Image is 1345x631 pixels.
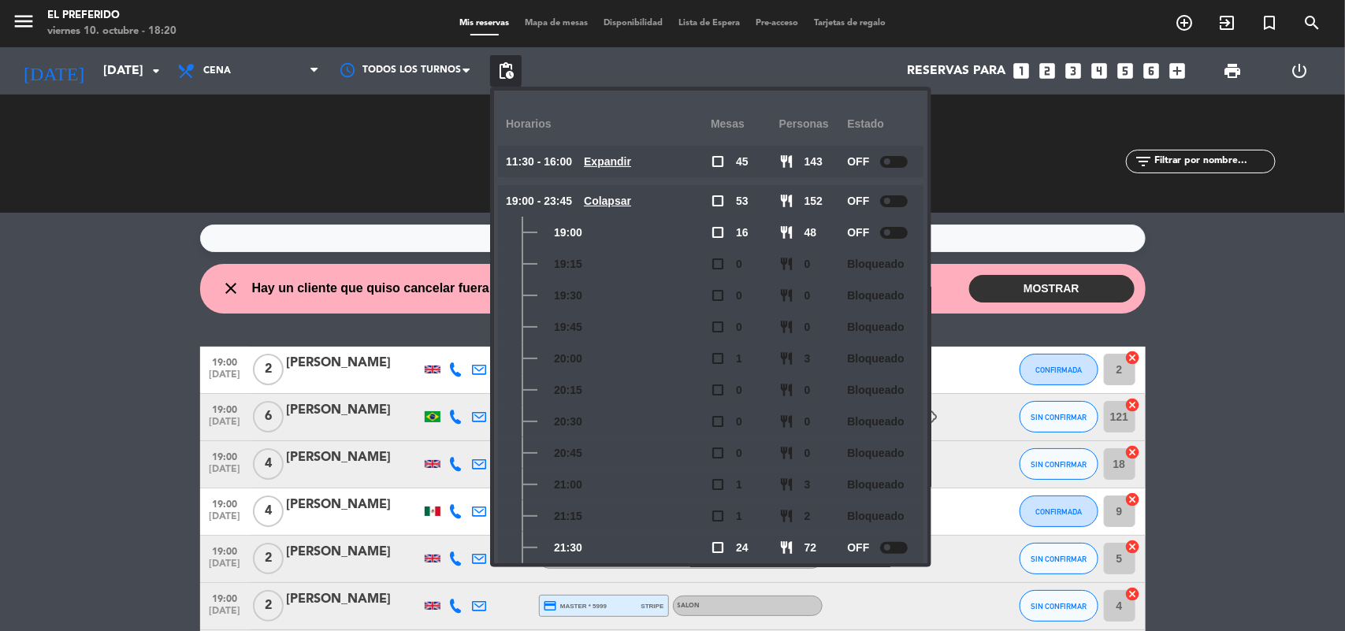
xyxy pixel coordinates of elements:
span: SIN CONFIRMAR [1031,460,1087,469]
span: 0 [804,381,811,399]
span: restaurant [779,351,793,366]
span: restaurant [779,414,793,429]
span: [DATE] [206,606,245,624]
span: 19:00 [206,541,245,559]
i: turned_in_not [1260,13,1279,32]
span: check_box_outline_blank [711,320,725,334]
span: stripe [641,601,664,611]
i: cancel [1125,539,1141,555]
span: 72 [804,539,817,557]
span: Tarjetas de regalo [806,19,894,28]
i: arrow_drop_down [147,61,165,80]
span: 21:30 [554,539,582,557]
i: menu [12,9,35,33]
span: 19:00 [206,494,245,512]
span: CONFIRMADA [1035,507,1082,516]
span: check_box_outline_blank [711,414,725,429]
i: cancel [1125,350,1141,366]
span: SIN CONFIRMAR [1031,602,1087,611]
span: 3 [804,350,811,368]
span: restaurant [779,154,793,169]
i: close [222,279,241,298]
span: restaurant [779,320,793,334]
span: 20:15 [554,381,582,399]
i: looks_3 [1064,61,1084,81]
span: check_box_outline_blank [711,509,725,523]
div: [PERSON_NAME] [287,495,421,515]
i: cancel [1125,492,1141,507]
span: 20:00 [554,350,582,368]
i: looks_4 [1090,61,1110,81]
span: CONFIRMADA [1035,366,1082,374]
div: [PERSON_NAME] [287,447,421,468]
div: Estado [847,102,916,146]
i: exit_to_app [1217,13,1236,32]
span: check_box_outline_blank [711,540,725,555]
div: [PERSON_NAME] [287,589,421,610]
button: MOSTRAR [969,275,1135,303]
span: 2 [253,354,284,385]
i: search [1302,13,1321,32]
i: filter_list [1134,152,1153,171]
span: 0 [736,318,742,336]
span: pending_actions [496,61,515,80]
span: 19:00 [206,588,245,607]
span: 19:15 [554,255,582,273]
button: menu [12,9,35,39]
span: check_box_outline_blank [711,257,725,271]
i: looks_one [1012,61,1032,81]
span: 20:45 [554,444,582,462]
span: Bloqueado [847,444,904,462]
i: looks_5 [1116,61,1136,81]
i: power_settings_new [1290,61,1309,80]
span: check_box_outline_blank [711,351,725,366]
span: Disponibilidad [596,19,671,28]
span: SALON [678,603,700,609]
u: Expandir [584,155,631,168]
span: check_box_outline_blank [711,194,725,208]
i: looks_two [1038,61,1058,81]
i: add_circle_outline [1175,13,1194,32]
span: Bloqueado [847,507,904,525]
span: 0 [736,255,742,273]
span: Bloqueado [847,476,904,494]
span: [DATE] [206,464,245,482]
span: 0 [804,318,811,336]
span: 19:00 [206,352,245,370]
span: [DATE] [206,417,245,435]
span: 19:00 [554,224,582,242]
span: 20:30 [554,413,582,431]
span: restaurant [779,540,793,555]
span: 0 [736,381,742,399]
span: 2 [253,590,284,622]
span: restaurant [779,509,793,523]
span: 143 [804,153,823,171]
span: 6 [253,401,284,432]
span: 0 [804,444,811,462]
span: 24 [736,539,749,557]
span: Reservas para [908,64,1006,79]
span: 3 [804,476,811,494]
span: 0 [736,444,742,462]
span: 19:45 [554,318,582,336]
span: 4 [253,448,284,480]
span: 19:00 [206,447,245,465]
span: 21:00 [554,476,582,494]
i: cancel [1125,444,1141,460]
span: 19:30 [554,287,582,305]
span: 4 [253,496,284,527]
span: Bloqueado [847,287,904,305]
span: 2 [804,507,811,525]
span: Cena [203,65,231,76]
span: restaurant [779,383,793,397]
span: Mis reservas [451,19,517,28]
i: add_box [1168,61,1188,81]
i: credit_card [544,599,558,613]
span: Lista de Espera [671,19,748,28]
span: 48 [804,224,817,242]
span: check_box_outline_blank [711,154,725,169]
div: [PERSON_NAME] [287,542,421,562]
button: CONFIRMADA [1020,354,1098,385]
span: SIN CONFIRMAR [1031,413,1087,421]
span: check_box_outline_blank [711,288,725,303]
